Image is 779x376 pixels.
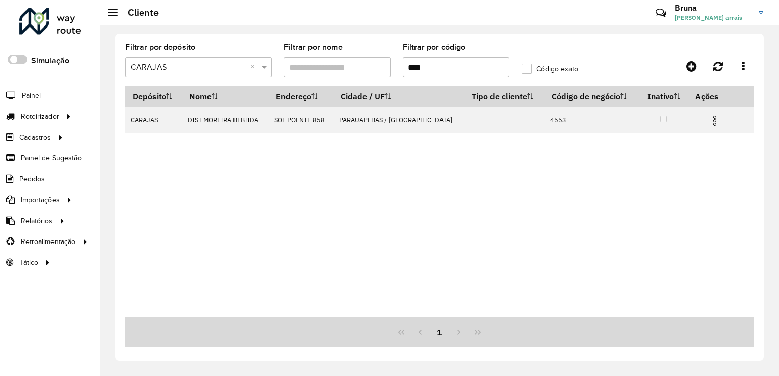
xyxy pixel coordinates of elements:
span: Relatórios [21,216,53,226]
th: Depósito [125,86,183,107]
h3: Bruna [674,3,751,13]
span: Roteirizador [21,111,59,122]
th: Nome [183,86,269,107]
span: [PERSON_NAME] arrais [674,13,751,22]
span: Retroalimentação [21,236,75,247]
label: Código exato [522,64,578,74]
a: Contato Rápido [650,2,672,24]
span: Painel de Sugestão [21,153,82,164]
td: DIST MOREIRA BEBIIDA [183,107,269,133]
button: 1 [430,323,449,342]
th: Cidade / UF [333,86,464,107]
td: CARAJAS [125,107,183,133]
th: Ações [688,86,749,107]
span: Clear all [250,61,259,73]
h2: Cliente [118,7,159,18]
label: Simulação [31,55,69,67]
td: PARAUAPEBAS / [GEOGRAPHIC_DATA] [333,107,464,133]
span: Tático [19,257,38,268]
span: Painel [22,90,41,101]
th: Inativo [639,86,688,107]
label: Filtrar por código [403,41,465,53]
span: Importações [21,195,60,205]
label: Filtrar por depósito [125,41,195,53]
span: Pedidos [19,174,45,184]
td: SOL POENTE 858 [269,107,333,133]
span: Cadastros [19,132,51,143]
th: Código de negócio [545,86,639,107]
th: Tipo de cliente [465,86,545,107]
th: Endereço [269,86,333,107]
td: 4553 [545,107,639,133]
label: Filtrar por nome [284,41,343,53]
